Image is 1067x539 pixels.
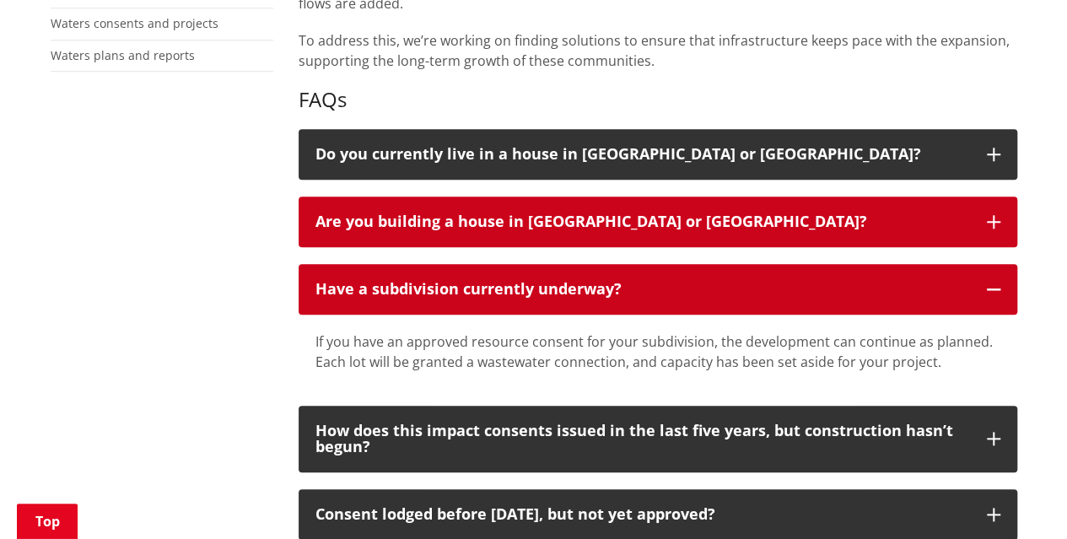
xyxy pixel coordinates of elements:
a: Top [17,504,78,539]
iframe: Messenger Launcher [989,468,1050,529]
a: Waters consents and projects [51,15,218,31]
button: How does this impact consents issued in the last five years, but construction hasn’t begun? [299,406,1017,473]
a: Waters plans and reports [51,47,195,63]
button: Do you currently live in a house in [GEOGRAPHIC_DATA] or [GEOGRAPHIC_DATA]? [299,129,1017,180]
div: Consent lodged before [DATE], but not yet approved? [315,506,970,523]
button: Have a subdivision currently underway? [299,264,1017,315]
div: Have a subdivision currently underway? [315,281,970,298]
h3: FAQs [299,88,1017,112]
div: How does this impact consents issued in the last five years, but construction hasn’t begun? [315,423,970,456]
div: Are you building a house in [GEOGRAPHIC_DATA] or [GEOGRAPHIC_DATA]? [315,213,970,230]
div: If you have an approved resource consent for your subdivision, the development can continue as pl... [315,331,1000,372]
p: To address this, we’re working on finding solutions to ensure that infrastructure keeps pace with... [299,30,1017,71]
button: Are you building a house in [GEOGRAPHIC_DATA] or [GEOGRAPHIC_DATA]? [299,197,1017,247]
div: Do you currently live in a house in [GEOGRAPHIC_DATA] or [GEOGRAPHIC_DATA]? [315,146,970,163]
